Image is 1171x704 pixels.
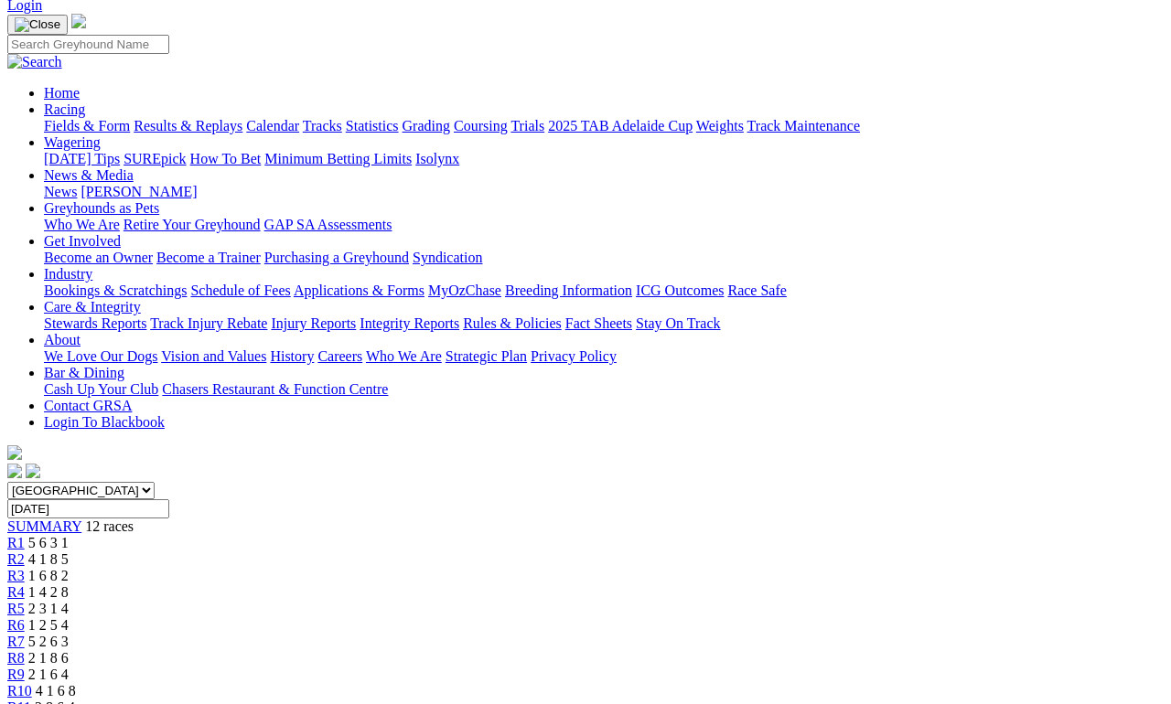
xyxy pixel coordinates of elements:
a: Industry [44,266,92,282]
a: History [270,348,314,364]
img: twitter.svg [26,464,40,478]
a: Coursing [454,118,508,133]
a: R2 [7,551,25,567]
a: Injury Reports [271,315,356,331]
a: SUREpick [124,151,186,166]
a: Become a Trainer [156,250,261,265]
a: News [44,184,77,199]
a: Calendar [246,118,299,133]
a: Results & Replays [134,118,242,133]
a: Schedule of Fees [190,283,290,298]
a: Fact Sheets [565,315,632,331]
a: Cash Up Your Club [44,381,158,397]
a: We Love Our Dogs [44,348,157,364]
a: Isolynx [415,151,459,166]
a: Grading [403,118,450,133]
span: 1 2 5 4 [28,617,69,633]
a: Rules & Policies [463,315,562,331]
a: Who We Are [44,217,120,232]
img: logo-grsa-white.png [7,445,22,460]
a: Care & Integrity [44,299,141,315]
a: Who We Are [366,348,442,364]
img: Close [15,17,60,32]
a: Breeding Information [505,283,632,298]
a: Minimum Betting Limits [264,151,412,166]
a: Retire Your Greyhound [124,217,261,232]
span: 2 1 6 4 [28,667,69,682]
a: Vision and Values [161,348,266,364]
a: Careers [317,348,362,364]
a: Track Injury Rebate [150,315,267,331]
div: News & Media [44,184,1164,200]
div: Wagering [44,151,1164,167]
span: 5 6 3 1 [28,535,69,550]
a: How To Bet [190,151,262,166]
a: 2025 TAB Adelaide Cup [548,118,693,133]
span: 2 1 8 6 [28,650,69,666]
a: Login To Blackbook [44,414,165,430]
a: Privacy Policy [531,348,617,364]
a: News & Media [44,167,134,183]
a: R9 [7,667,25,682]
div: About [44,348,1164,365]
a: Wagering [44,134,101,150]
a: R6 [7,617,25,633]
a: Purchasing a Greyhound [264,250,409,265]
img: Search [7,54,62,70]
img: facebook.svg [7,464,22,478]
a: Race Safe [727,283,786,298]
a: Become an Owner [44,250,153,265]
a: Greyhounds as Pets [44,200,159,216]
a: [DATE] Tips [44,151,120,166]
span: 4 1 6 8 [36,683,76,699]
a: Trials [510,118,544,133]
a: Tracks [303,118,342,133]
a: Stay On Track [636,315,720,331]
a: R4 [7,584,25,600]
a: Bar & Dining [44,365,124,380]
a: R8 [7,650,25,666]
span: 1 6 8 2 [28,568,69,583]
a: Chasers Restaurant & Function Centre [162,381,388,397]
a: Statistics [346,118,399,133]
input: Search [7,35,169,54]
div: Racing [44,118,1164,134]
a: Get Involved [44,233,121,249]
div: Industry [44,283,1164,299]
span: 2 3 1 4 [28,601,69,616]
a: R10 [7,683,32,699]
a: Integrity Reports [360,315,459,331]
a: R7 [7,634,25,649]
a: GAP SA Assessments [264,217,392,232]
span: 1 4 2 8 [28,584,69,600]
a: [PERSON_NAME] [81,184,197,199]
img: logo-grsa-white.png [71,14,86,28]
a: Racing [44,101,85,117]
a: R3 [7,568,25,583]
input: Select date [7,499,169,518]
a: R5 [7,601,25,616]
a: MyOzChase [428,283,501,298]
a: About [44,332,81,347]
a: Contact GRSA [44,398,132,413]
span: 12 races [85,518,134,534]
a: Track Maintenance [747,118,860,133]
div: Bar & Dining [44,381,1164,398]
a: SUMMARY [7,518,81,534]
span: 5 2 6 3 [28,634,69,649]
a: ICG Outcomes [636,283,724,298]
a: Applications & Forms [294,283,424,298]
a: Strategic Plan [446,348,527,364]
a: Fields & Form [44,118,130,133]
a: Bookings & Scratchings [44,283,187,298]
span: 4 1 8 5 [28,551,69,567]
